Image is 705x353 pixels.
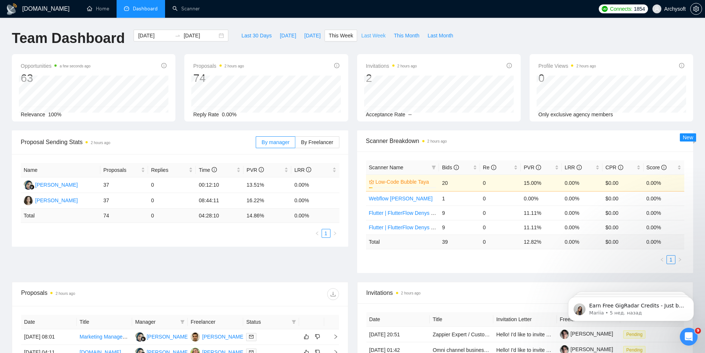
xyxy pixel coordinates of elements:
[480,191,521,206] td: 0
[244,193,291,209] td: 16.22%
[148,177,196,193] td: 0
[87,6,109,12] a: homeHome
[675,255,684,264] button: right
[329,31,353,40] span: This Week
[179,316,186,327] span: filter
[313,229,322,238] li: Previous Page
[193,111,219,117] span: Reply Rate
[196,177,244,193] td: 00:12:10
[151,166,187,174] span: Replies
[199,167,216,173] span: Time
[294,167,311,173] span: LRR
[439,191,480,206] td: 1
[408,111,412,117] span: --
[322,229,330,238] li: 1
[315,334,320,340] span: dislike
[357,30,390,41] button: Last Week
[21,209,100,223] td: Total
[313,229,322,238] button: left
[658,255,667,264] button: left
[29,184,34,190] img: gigradar-bm.png
[21,71,91,85] div: 63
[439,206,480,220] td: 9
[366,111,406,117] span: Acceptance Rate
[369,224,475,230] a: Flutter | FlutterFlow Denys template (M,W,F,S)
[21,61,91,70] span: Opportunities
[6,3,18,15] img: logo
[439,220,480,234] td: 9
[24,182,78,187] a: NA[PERSON_NAME]
[390,30,423,41] button: This Month
[602,191,643,206] td: $0.00
[430,327,493,342] td: Zappier Expert / Custom CRM
[302,332,311,341] button: like
[667,256,675,264] a: 1
[202,333,245,341] div: [PERSON_NAME]
[439,174,480,191] td: 20
[138,31,172,40] input: Start date
[241,31,272,40] span: Last 30 Days
[225,64,244,68] time: 2 hours ago
[56,292,75,296] time: 2 hours ago
[576,64,596,68] time: 2 hours ago
[21,329,77,345] td: [DATE] 08:01
[24,197,78,203] a: AS[PERSON_NAME]
[135,318,177,326] span: Manager
[60,64,90,68] time: a few seconds ago
[493,312,557,327] th: Invitation Letter
[280,31,296,40] span: [DATE]
[394,31,419,40] span: This Month
[21,137,256,147] span: Proposal Sending Stats
[244,209,291,223] td: 14.86 %
[180,320,185,324] span: filter
[262,139,289,145] span: By manager
[538,111,613,117] span: Only exclusive agency members
[32,21,128,204] span: Earn Free GigRadar Credits - Just by Sharing Your Story! 💬 Want more credits for sending proposal...
[80,334,338,340] a: Marketing Manager for upcoming on demand service app to be launched in [GEOGRAPHIC_DATA] In November
[21,111,45,117] span: Relevance
[480,220,521,234] td: 0
[602,234,643,249] td: $ 0.00
[623,331,648,337] a: Pending
[148,209,196,223] td: 0
[35,196,78,204] div: [PERSON_NAME]
[32,29,128,35] p: Message from Mariia, sent 5 нед. назад
[610,5,632,13] span: Connects:
[695,328,701,334] span: 9
[188,315,243,329] th: Freelancer
[623,330,645,339] span: Pending
[313,332,322,341] button: dislike
[602,174,643,191] td: $0.00
[327,334,338,339] span: right
[100,209,148,223] td: 74
[306,167,311,172] span: info-circle
[654,6,659,11] span: user
[304,334,309,340] span: like
[557,281,705,333] iframe: Intercom notifications сообщение
[430,162,437,173] span: filter
[562,206,602,220] td: 0.00%
[196,209,244,223] td: 04:28:10
[454,165,459,170] span: info-circle
[35,181,78,189] div: [PERSON_NAME]
[562,234,602,249] td: 0.00 %
[175,33,181,39] span: swap-right
[439,234,480,249] td: 39
[300,30,325,41] button: [DATE]
[536,165,541,170] span: info-circle
[690,3,702,15] button: setting
[290,316,298,327] span: filter
[222,111,237,117] span: 0.00%
[100,177,148,193] td: 37
[538,61,596,70] span: Profile Views
[480,174,521,191] td: 0
[135,333,189,339] a: NA[PERSON_NAME]
[21,315,77,329] th: Date
[369,210,461,216] a: Flutter | FlutterFlow Denys Promt (T,T,S)
[521,206,561,220] td: 11.11%
[623,347,648,353] a: Pending
[658,255,667,264] li: Previous Page
[291,177,339,193] td: 0.00%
